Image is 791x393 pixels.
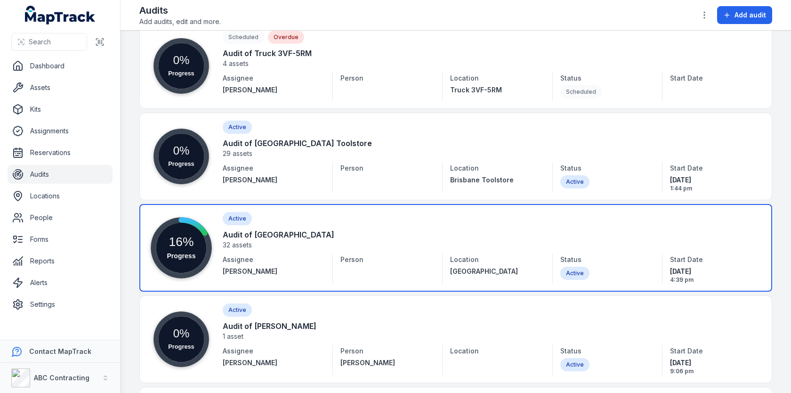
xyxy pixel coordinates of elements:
[8,122,113,140] a: Assignments
[8,143,113,162] a: Reservations
[8,208,113,227] a: People
[25,6,96,25] a: MapTrack
[8,57,113,75] a: Dashboard
[670,185,757,192] span: 1:44 pm
[670,267,757,284] time: 18/06/2025, 4:39:24 pm
[450,175,537,185] a: Brisbane Toolstore
[8,252,113,270] a: Reports
[717,6,772,24] button: Add audit
[29,347,91,355] strong: Contact MapTrack
[670,358,757,375] time: 24/06/2025, 9:06:17 pm
[734,10,766,20] span: Add audit
[560,267,589,280] div: Active
[670,358,757,368] span: [DATE]
[560,85,602,98] div: Scheduled
[8,187,113,205] a: Locations
[670,175,757,192] time: 30/06/2025, 1:44:09 pm
[670,368,757,375] span: 9:06 pm
[340,358,427,368] a: [PERSON_NAME]
[670,276,757,284] span: 4:39 pm
[8,78,113,97] a: Assets
[8,273,113,292] a: Alerts
[139,4,221,17] h2: Audits
[8,295,113,314] a: Settings
[560,358,589,371] div: Active
[450,267,537,276] a: [GEOGRAPHIC_DATA]
[11,33,87,51] button: Search
[223,358,325,368] a: [PERSON_NAME]
[8,165,113,184] a: Audits
[8,100,113,119] a: Kits
[560,175,589,188] div: Active
[450,86,502,94] span: Truck 3VF-5RM
[139,17,221,26] span: Add audits, edit and more.
[450,85,537,95] a: Truck 3VF-5RM
[450,267,518,275] span: [GEOGRAPHIC_DATA]
[670,267,757,276] span: [DATE]
[223,85,325,95] a: [PERSON_NAME]
[450,176,514,184] span: Brisbane Toolstore
[670,175,757,185] span: [DATE]
[8,230,113,249] a: Forms
[29,37,51,47] span: Search
[223,175,325,185] a: [PERSON_NAME]
[223,267,325,276] a: [PERSON_NAME]
[34,374,89,382] strong: ABC Contracting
